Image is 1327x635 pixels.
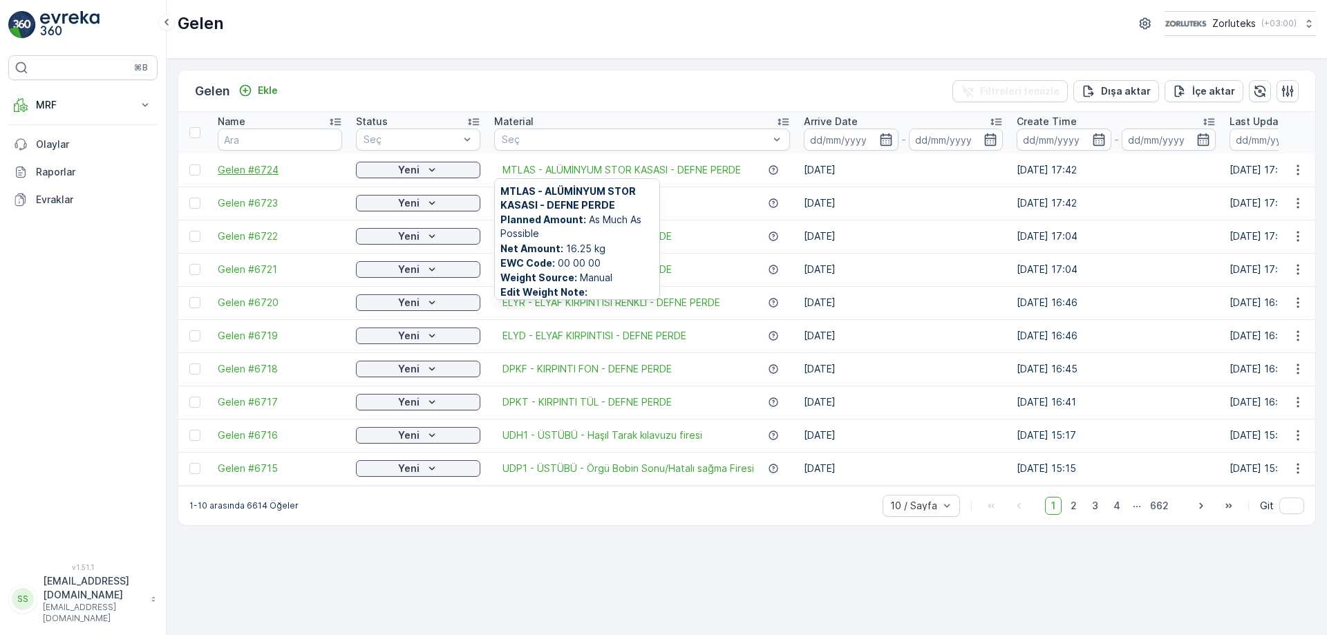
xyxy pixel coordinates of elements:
[1010,419,1223,452] td: [DATE] 15:17
[218,362,342,376] a: Gelen #6718
[218,395,342,409] a: Gelen #6717
[189,330,200,341] div: Toggle Row Selected
[43,574,144,602] p: [EMAIL_ADDRESS][DOMAIN_NAME]
[1045,497,1062,515] span: 1
[1010,253,1223,286] td: [DATE] 17:04
[1230,129,1324,151] input: dd/mm/yyyy
[797,319,1010,352] td: [DATE]
[500,256,654,270] span: 00 00 00
[398,428,420,442] p: Yeni
[218,263,342,276] a: Gelen #6721
[494,115,534,129] p: Material
[502,133,769,146] p: Seç
[189,198,200,209] div: Toggle Row Selected
[502,395,672,409] a: DPKT - KIRPINTI TÜL - DEFNE PERDE
[218,329,342,343] span: Gelen #6719
[398,395,420,409] p: Yeni
[500,243,563,254] b: Net Amount :
[398,196,420,210] p: Yeni
[36,193,152,207] p: Evraklar
[1133,497,1141,515] p: ...
[500,242,654,256] span: 16.25 kg
[356,228,480,245] button: Yeni
[1010,153,1223,187] td: [DATE] 17:42
[356,294,480,311] button: Yeni
[500,257,555,269] b: EWC Code :
[502,329,686,343] a: ELYD - ELYAF KIRPINTISI - DEFNE PERDE
[502,362,672,376] a: DPKF - KIRPINTI FON - DEFNE PERDE
[218,115,245,129] p: Name
[1165,11,1316,36] button: Zorluteks(+03:00)
[189,397,200,408] div: Toggle Row Selected
[218,229,342,243] a: Gelen #6722
[398,462,420,475] p: Yeni
[233,82,283,99] button: Ekle
[356,162,480,178] button: Yeni
[8,11,36,39] img: logo
[189,264,200,275] div: Toggle Row Selected
[1010,352,1223,386] td: [DATE] 16:45
[356,394,480,410] button: Yeni
[1114,131,1119,148] p: -
[952,80,1068,102] button: Filtreleri temizle
[218,462,342,475] a: Gelen #6715
[1064,497,1083,515] span: 2
[797,220,1010,253] td: [DATE]
[8,131,158,158] a: Olaylar
[356,195,480,211] button: Yeni
[1165,16,1207,31] img: 6-1-9-3_wQBzyll.png
[804,129,898,151] input: dd/mm/yyyy
[189,500,299,511] p: 1-10 arasında 6614 Öğeler
[398,263,420,276] p: Yeni
[134,62,148,73] p: ⌘B
[909,129,1004,151] input: dd/mm/yyyy
[218,296,342,310] a: Gelen #6720
[1230,115,1316,129] p: Last Update Time
[1144,497,1175,515] span: 662
[8,91,158,119] button: MRF
[8,158,158,186] a: Raporlar
[1017,129,1111,151] input: dd/mm/yyyy
[1165,80,1243,102] button: İçe aktar
[218,428,342,442] a: Gelen #6716
[1086,497,1104,515] span: 3
[356,361,480,377] button: Yeni
[398,163,420,177] p: Yeni
[804,115,858,129] p: Arrive Date
[1010,286,1223,319] td: [DATE] 16:46
[1010,220,1223,253] td: [DATE] 17:04
[8,186,158,214] a: Evraklar
[502,163,741,177] a: MTLAS - ALÜMİNYUM STOR KASASI - DEFNE PERDE
[1010,452,1223,485] td: [DATE] 15:15
[189,164,200,176] div: Toggle Row Selected
[398,296,420,310] p: Yeni
[797,286,1010,319] td: [DATE]
[189,297,200,308] div: Toggle Row Selected
[364,133,459,146] p: Seç
[502,462,754,475] a: UDP1 - ÜSTÜBÜ - Örgü Bobin Sonu/Hatalı sağma Firesi
[1010,319,1223,352] td: [DATE] 16:46
[398,362,420,376] p: Yeni
[178,12,224,35] p: Gelen
[8,563,158,571] span: v 1.51.1
[1010,386,1223,419] td: [DATE] 16:41
[797,153,1010,187] td: [DATE]
[1261,18,1297,29] p: ( +03:00 )
[797,419,1010,452] td: [DATE]
[502,428,702,442] a: UDH1 - ÜSTÜBÜ - Haşıl Tarak kılavuzu firesi
[189,463,200,474] div: Toggle Row Selected
[1107,497,1127,515] span: 4
[12,588,34,610] div: SS
[500,184,654,212] span: MTLAS - ALÜMİNYUM STOR KASASI - DEFNE PERDE
[502,296,720,310] a: ELYR - ELYAF KIRPINTISI RENKLİ - DEFNE PERDE
[36,138,152,151] p: Olaylar
[195,82,230,101] p: Gelen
